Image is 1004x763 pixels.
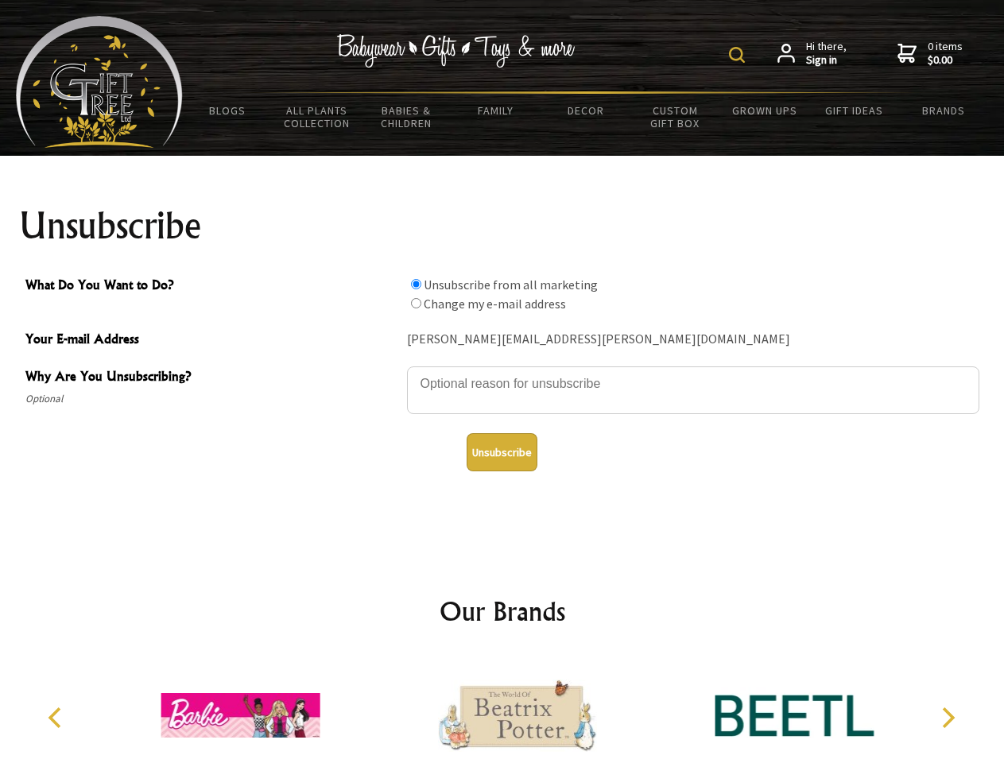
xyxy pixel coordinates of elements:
label: Unsubscribe from all marketing [424,277,598,292]
button: Previous [40,700,75,735]
img: product search [729,47,745,63]
h1: Unsubscribe [19,207,986,245]
a: Brands [899,94,989,127]
h2: Our Brands [32,592,973,630]
a: Family [452,94,541,127]
a: Custom Gift Box [630,94,720,140]
span: Why Are You Unsubscribing? [25,366,399,389]
img: Babyware - Gifts - Toys and more... [16,16,183,148]
div: [PERSON_NAME][EMAIL_ADDRESS][PERSON_NAME][DOMAIN_NAME] [407,327,979,352]
a: 0 items$0.00 [897,40,963,68]
a: BLOGS [183,94,273,127]
strong: Sign in [806,53,847,68]
button: Next [930,700,965,735]
a: Decor [541,94,630,127]
span: Optional [25,389,399,409]
a: All Plants Collection [273,94,362,140]
strong: $0.00 [928,53,963,68]
label: Change my e-mail address [424,296,566,312]
span: Your E-mail Address [25,329,399,352]
span: 0 items [928,39,963,68]
textarea: Why Are You Unsubscribing? [407,366,979,414]
img: Babywear - Gifts - Toys & more [337,34,576,68]
button: Unsubscribe [467,433,537,471]
input: What Do You Want to Do? [411,298,421,308]
a: Hi there,Sign in [777,40,847,68]
a: Grown Ups [719,94,809,127]
a: Babies & Children [362,94,452,140]
input: What Do You Want to Do? [411,279,421,289]
a: Gift Ideas [809,94,899,127]
span: Hi there, [806,40,847,68]
span: What Do You Want to Do? [25,275,399,298]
